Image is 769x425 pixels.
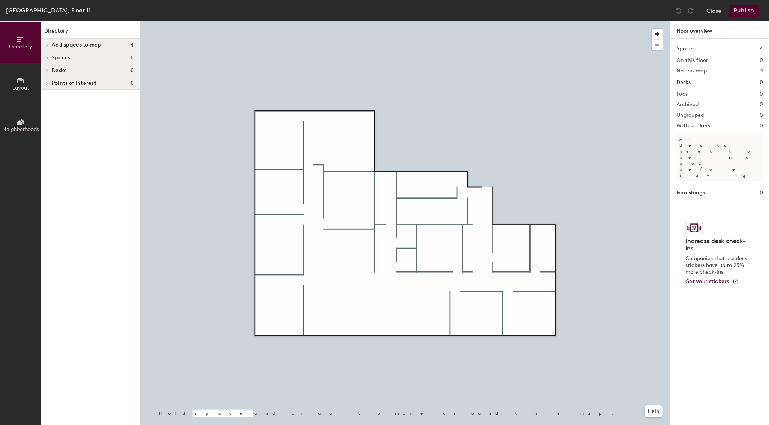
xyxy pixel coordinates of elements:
h2: 0 [760,102,763,108]
h2: 0 [760,57,763,63]
h2: 0 [760,112,763,118]
span: 4 [130,42,134,48]
span: 0 [130,80,134,86]
h1: Floor overview [670,21,769,39]
h2: 0 [760,123,763,129]
button: Help [645,405,663,417]
span: Neighborhoods [2,126,39,133]
h1: 0 [760,189,763,197]
h2: 0 [760,91,763,97]
h1: 4 [760,45,763,53]
h2: With stickers [676,123,711,129]
div: [GEOGRAPHIC_DATA], Floor 11 [6,6,91,15]
a: Get your stickers [685,279,738,285]
img: Sticker logo [685,222,703,234]
span: Points of interest [52,80,96,86]
button: Publish [729,5,759,17]
span: Layout [12,85,29,91]
span: Get your stickers [685,278,729,285]
span: 0 [130,68,134,74]
span: Directory [9,44,32,50]
h1: Spaces [676,45,694,53]
h1: Furnishings [676,189,705,197]
span: 0 [130,55,134,61]
span: Add spaces to map [52,42,102,48]
p: Companies that use desk stickers have up to 25% more check-ins. [685,255,750,276]
p: All desks need to be in a pod before saving [676,133,763,181]
h1: 0 [760,78,763,87]
h2: Ungrouped [676,112,704,118]
h1: Desks [676,78,691,87]
h2: 4 [760,68,763,74]
h4: Increase desk check-ins [685,237,750,252]
h2: On this floor [676,57,708,63]
h2: Not on map [676,68,707,74]
img: Undo [675,7,682,14]
span: Spaces [52,55,70,61]
img: Redo [687,7,694,14]
span: Desks [52,68,66,74]
h1: Directory [41,27,140,39]
button: Close [706,5,721,17]
h2: Pods [676,91,688,97]
h2: Archived [676,102,699,108]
